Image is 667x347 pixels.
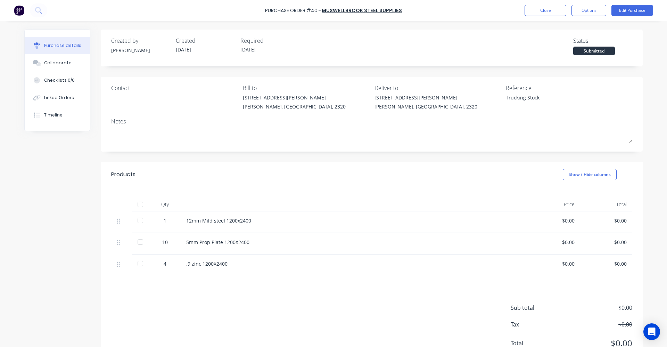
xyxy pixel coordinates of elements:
div: Submitted [573,47,615,55]
button: Timeline [25,106,90,124]
button: Linked Orders [25,89,90,106]
div: [STREET_ADDRESS][PERSON_NAME] [243,94,346,101]
div: [PERSON_NAME] [111,47,170,54]
div: Products [111,170,135,179]
button: Collaborate [25,54,90,72]
div: 1 [155,217,175,224]
div: Bill to [243,84,369,92]
div: Timeline [44,112,63,118]
div: [PERSON_NAME], [GEOGRAPHIC_DATA], 2320 [243,103,346,110]
div: $0.00 [586,260,627,267]
span: $0.00 [563,320,632,329]
div: Deliver to [374,84,501,92]
div: Contact [111,84,238,92]
div: Collaborate [44,60,72,66]
div: $0.00 [586,217,627,224]
div: Checklists 0/0 [44,77,75,83]
button: Checklists 0/0 [25,72,90,89]
textarea: Trucking Stock [506,94,593,110]
button: Close [525,5,566,16]
div: 12mm Mild steel 1200x2400 [186,217,522,224]
button: Show / Hide columns [563,169,617,180]
div: Created by [111,37,170,45]
div: 10 [155,239,175,246]
div: Purchase details [44,42,81,49]
div: Status [573,37,632,45]
button: Edit Purchase [611,5,653,16]
div: Open Intercom Messenger [643,323,660,340]
div: [STREET_ADDRESS][PERSON_NAME] [374,94,477,101]
div: $0.00 [586,239,627,246]
div: $0.00 [534,260,575,267]
div: .9 zinc 1200X2400 [186,260,522,267]
div: [PERSON_NAME], [GEOGRAPHIC_DATA], 2320 [374,103,477,110]
div: 5mm Prop Plate 1200X2400 [186,239,522,246]
div: $0.00 [534,239,575,246]
div: Purchase Order #40 - [265,7,321,14]
a: Muswellbrook Steel Supplies [322,7,402,14]
div: 4 [155,260,175,267]
button: Purchase details [25,37,90,54]
div: Linked Orders [44,95,74,101]
div: Qty [149,197,181,211]
div: Total [580,197,632,211]
div: Reference [506,84,632,92]
span: $0.00 [563,304,632,312]
div: Notes [111,117,632,126]
div: $0.00 [534,217,575,224]
button: Options [571,5,606,16]
span: Sub total [511,304,563,312]
span: Tax [511,320,563,329]
img: Factory [14,5,24,16]
div: Price [528,197,580,211]
div: Required [240,37,299,45]
div: Created [176,37,235,45]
